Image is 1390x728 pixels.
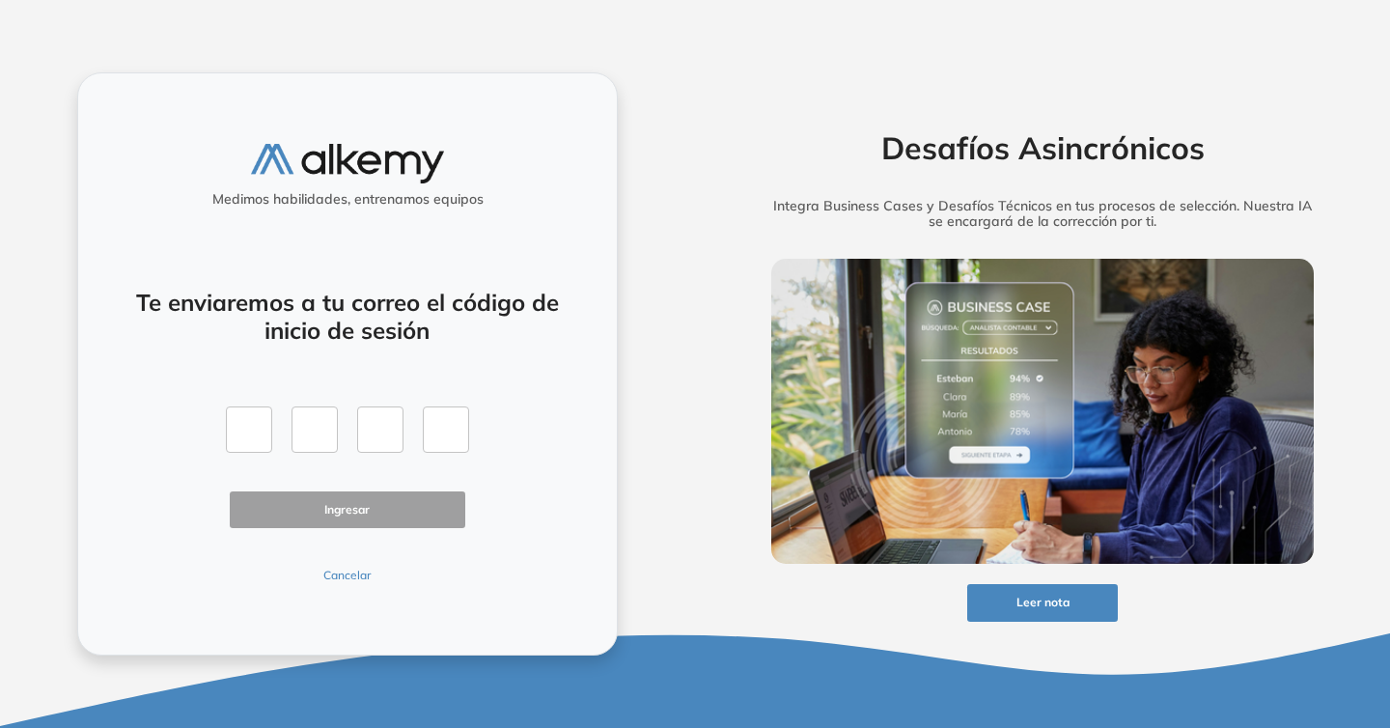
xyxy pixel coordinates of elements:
button: Ingresar [230,491,465,529]
button: Cancelar [230,567,465,584]
button: Leer nota [967,584,1118,622]
h5: Medimos habilidades, entrenamos equipos [86,191,609,208]
h4: Te enviaremos a tu correo el código de inicio de sesión [129,289,566,345]
h2: Desafíos Asincrónicos [741,129,1344,166]
img: logo-alkemy [251,144,444,183]
img: img-more-info [771,259,1314,564]
h5: Integra Business Cases y Desafíos Técnicos en tus procesos de selección. Nuestra IA se encargará ... [741,198,1344,231]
